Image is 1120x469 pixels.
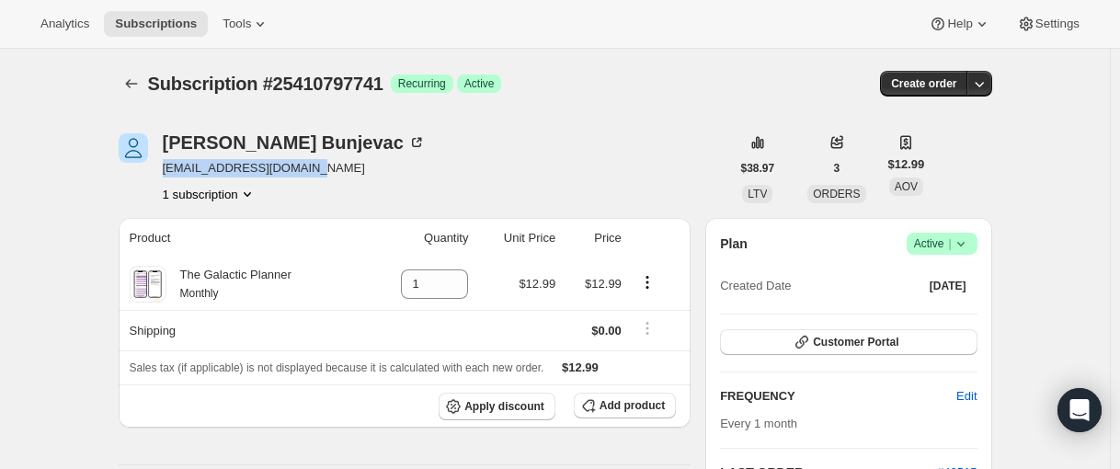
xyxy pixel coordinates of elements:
span: Add product [600,398,665,413]
span: Help [947,17,972,31]
button: $38.97 [730,155,786,181]
button: Apply discount [439,393,555,420]
span: 3 [834,161,840,176]
span: Create order [891,76,956,91]
span: AOV [895,180,918,193]
button: Shipping actions [633,318,662,338]
span: [DATE] [930,279,966,293]
h2: FREQUENCY [720,387,956,406]
span: $12.99 [585,277,622,291]
span: Edit [956,387,977,406]
span: Sales tax (if applicable) is not displayed because it is calculated with each new order. [130,361,544,374]
th: Unit Price [474,218,561,258]
span: Subscriptions [115,17,197,31]
span: $12.99 [519,277,555,291]
span: ORDERS [813,188,860,200]
th: Shipping [119,310,366,350]
span: Subscription #25410797741 [148,74,383,94]
th: Quantity [366,218,474,258]
span: $0.00 [591,324,622,337]
span: Active [914,234,970,253]
span: Analytics [40,17,89,31]
span: $12.99 [888,155,925,174]
span: [EMAIL_ADDRESS][DOMAIN_NAME] [163,159,426,177]
span: $12.99 [562,360,599,374]
span: LTV [748,188,767,200]
button: [DATE] [919,273,977,299]
img: product img [131,266,164,303]
span: Active [464,76,495,91]
button: Help [918,11,1001,37]
small: Monthly [180,287,219,300]
div: [PERSON_NAME] Bunjevac [163,133,426,152]
button: Subscriptions [104,11,208,37]
div: The Galactic Planner [166,266,291,303]
span: Tools [223,17,251,31]
span: $38.97 [741,161,775,176]
button: Product actions [633,272,662,292]
span: Created Date [720,277,791,295]
span: Customer Portal [813,335,898,349]
span: | [948,236,951,251]
button: Customer Portal [720,329,977,355]
div: Open Intercom Messenger [1057,388,1102,432]
button: Settings [1006,11,1091,37]
th: Product [119,218,366,258]
button: 3 [823,155,851,181]
button: Create order [880,71,967,97]
button: Subscriptions [119,71,144,97]
h2: Plan [720,234,748,253]
span: Apply discount [464,399,544,414]
span: Every 1 month [720,417,797,430]
th: Price [561,218,627,258]
span: Settings [1035,17,1080,31]
button: Analytics [29,11,100,37]
button: Add product [574,393,676,418]
span: Sarah Bunjevac [119,133,148,163]
button: Edit [945,382,988,411]
button: Tools [211,11,280,37]
button: Product actions [163,185,257,203]
span: Recurring [398,76,446,91]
